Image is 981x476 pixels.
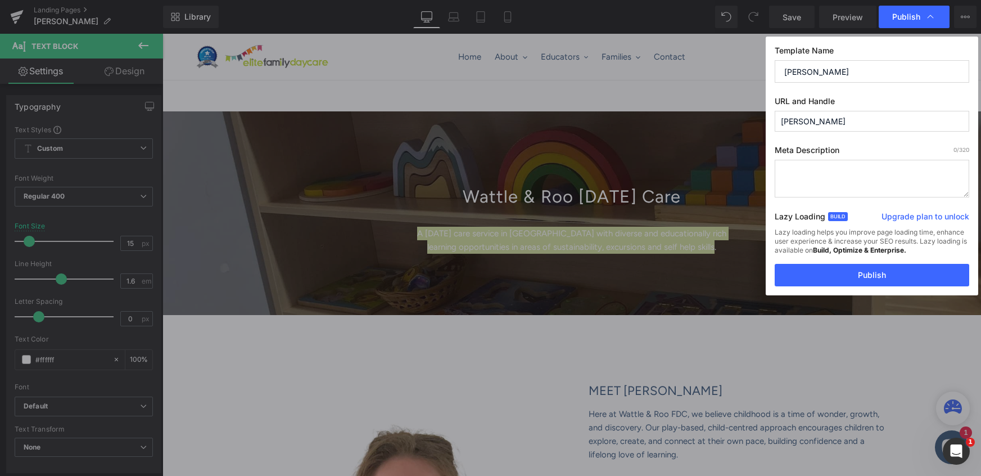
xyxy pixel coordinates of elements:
label: Lazy Loading [775,209,825,228]
label: Meta Description [775,145,969,160]
span: About [332,18,356,29]
button: Families [433,15,483,32]
span: Build [828,212,848,221]
a: Upgrade plan to unlock [881,211,969,227]
span: Families [439,18,469,29]
div: Lazy loading helps you improve page loading time, enhance user experience & increase your SEO res... [775,228,969,264]
span: Home [296,18,319,29]
p: A [DATE] care service in [GEOGRAPHIC_DATA] with diverse and educationally rich learning opportuni... [241,193,578,220]
h1: Wattle & Roo [DATE] Care [72,152,747,173]
span: Contact [491,18,523,29]
iframe: Intercom live chat [943,438,970,465]
label: URL and Handle [775,96,969,111]
span: Educators [378,18,417,29]
font: MEET [PERSON_NAME] [426,349,560,365]
button: Publish [775,264,969,286]
span: 0 [953,146,957,153]
span: /320 [953,146,969,153]
button: About [327,15,370,32]
span: Publish [892,12,920,22]
strong: Build, Optimize & Enterprise. [813,246,906,254]
img: Elite Family Day Care [31,8,171,38]
span: 1 [966,438,975,447]
a: Home [290,15,324,32]
label: Template Name [775,46,969,60]
a: Contact [486,15,528,32]
inbox-online-store-chat: Shopify online store chat [769,397,810,433]
font: Here at Wattle & Roo FDC, we believe childhood is a time of wonder, growth, and discovery. Our pl... [426,375,722,426]
button: Educators [373,15,432,32]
